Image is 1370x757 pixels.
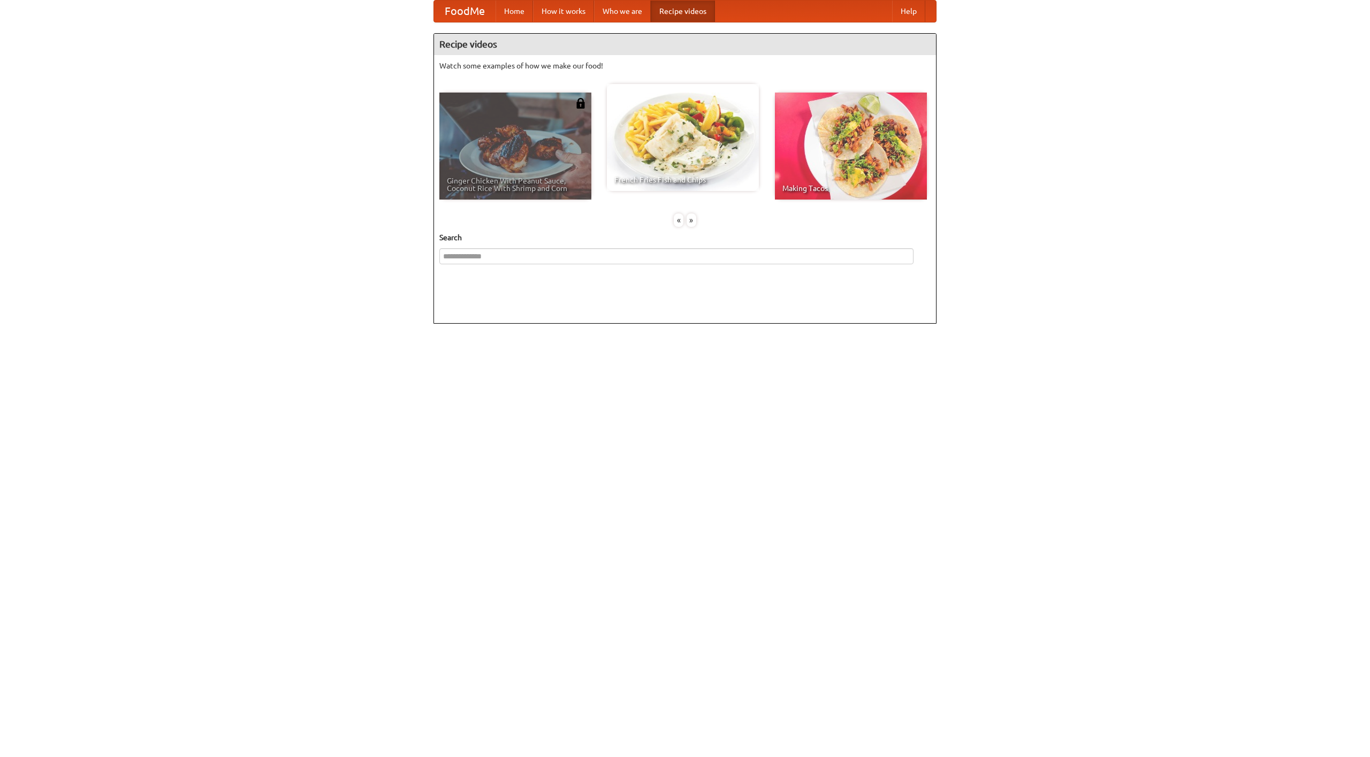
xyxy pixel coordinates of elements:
h5: Search [439,232,931,243]
span: French Fries Fish and Chips [614,176,751,183]
span: Making Tacos [782,185,919,192]
a: How it works [533,1,594,22]
div: « [674,213,683,227]
a: FoodMe [434,1,496,22]
a: French Fries Fish and Chips [607,84,759,191]
div: » [687,213,696,227]
a: Recipe videos [651,1,715,22]
h4: Recipe videos [434,34,936,55]
img: 483408.png [575,98,586,109]
a: Help [892,1,925,22]
a: Making Tacos [775,93,927,200]
p: Watch some examples of how we make our food! [439,60,931,71]
a: Home [496,1,533,22]
a: Who we are [594,1,651,22]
